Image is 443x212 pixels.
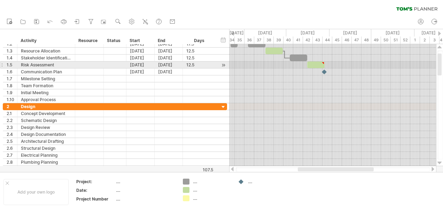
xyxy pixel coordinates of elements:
[126,48,155,54] div: [DATE]
[21,37,71,44] div: Activity
[21,131,71,138] div: Design Documentation
[7,159,17,165] div: 2.8
[244,29,286,36] div: September 2025
[235,36,244,44] div: 35
[371,36,381,44] div: 49
[7,75,17,82] div: 1.7
[21,138,71,145] div: Architectural Drafting
[21,166,71,172] div: Design Approval
[248,179,286,185] div: ....
[332,36,342,44] div: 45
[186,62,212,68] div: 12.5
[21,62,71,68] div: Risk Assessment
[342,36,352,44] div: 46
[391,36,401,44] div: 51
[329,29,371,36] div: November 2025
[286,29,329,36] div: October 2025
[352,36,362,44] div: 47
[7,96,17,103] div: 1.10
[264,36,274,44] div: 38
[7,145,17,152] div: 2.6
[130,37,150,44] div: Start
[21,68,71,75] div: Communication Plan
[78,37,100,44] div: Resource
[21,117,71,124] div: Schematic Design
[21,75,71,82] div: Milestone Setting
[21,145,71,152] div: Structural Design
[126,68,155,75] div: [DATE]
[7,62,17,68] div: 1.5
[76,196,115,202] div: Project Number
[371,29,414,36] div: December 2025
[126,55,155,61] div: [DATE]
[7,124,17,131] div: 2.3
[303,36,313,44] div: 42
[21,103,71,110] div: Design
[7,110,17,117] div: 2.1
[158,37,179,44] div: End
[126,62,155,68] div: [DATE]
[155,68,183,75] div: [DATE]
[7,89,17,96] div: 1.9
[7,166,17,172] div: 2.9
[293,36,303,44] div: 41
[21,55,71,61] div: Stakeholder Identification
[220,62,227,69] div: scroll to activity
[155,48,183,54] div: [DATE]
[21,124,71,131] div: Design Review
[21,48,71,54] div: Resource Allocation
[193,187,231,193] div: ....
[193,195,231,201] div: ....
[21,152,71,158] div: Electrical Planning
[7,82,17,89] div: 1.8
[155,62,183,68] div: [DATE]
[183,167,213,172] div: 107.5
[21,89,71,96] div: Initial Meeting
[410,36,420,44] div: 1
[7,152,17,158] div: 2.7
[155,55,183,61] div: [DATE]
[7,103,17,110] div: 2
[116,187,174,193] div: ....
[7,55,17,61] div: 1.4
[420,36,430,44] div: 2
[381,36,391,44] div: 50
[7,48,17,54] div: 1.3
[186,55,212,61] div: 12.5
[401,36,410,44] div: 52
[21,96,71,103] div: Approval Process
[7,68,17,75] div: 1.6
[274,36,283,44] div: 39
[244,36,254,44] div: 36
[322,36,332,44] div: 44
[76,187,115,193] div: Date:
[254,36,264,44] div: 37
[193,179,231,185] div: ....
[21,82,71,89] div: Team Formation
[283,36,293,44] div: 40
[182,37,216,44] div: Days
[7,138,17,145] div: 2.5
[7,117,17,124] div: 2.2
[116,196,174,202] div: ....
[430,36,440,44] div: 3
[107,37,122,44] div: Status
[362,36,371,44] div: 48
[116,179,174,185] div: ....
[21,159,71,165] div: Plumbing Planning
[313,36,322,44] div: 43
[186,48,212,54] div: 12.5
[7,131,17,138] div: 2.4
[225,36,235,44] div: 34
[3,179,69,205] div: Add your own logo
[76,179,115,185] div: Project:
[21,110,71,117] div: Concept Development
